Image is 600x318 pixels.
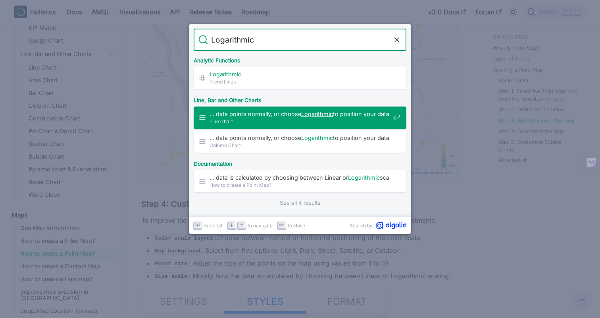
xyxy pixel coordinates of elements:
a: … data points normally, or chooseLogarithmicto position your data …Line Chart [194,107,406,129]
a: … data points normally, or chooseLogarithmicto position your data …Column Chart [194,130,406,153]
a: Search byAlgolia [350,222,406,229]
svg: Escape key [279,222,285,228]
span: Search by [350,222,373,229]
input: Search docs [208,29,392,51]
svg: Enter key [195,222,201,228]
span: … data is calculated by choosing between Linear or scaling. [210,174,390,181]
span: How to create a Point Map? [210,181,390,189]
mark: Logarithmic [301,134,333,141]
span: ​ [210,70,390,78]
div: Analytic Functions [192,51,408,67]
a: Logarithmic​Trend Lines [194,67,406,89]
svg: Arrow up [239,222,245,228]
svg: Algolia [376,222,406,229]
span: … data points normally, or choose to position your data … [210,110,390,118]
span: … data points normally, or choose to position your data … [210,134,390,142]
span: to select [204,222,223,229]
span: Column Chart [210,142,390,149]
a: See all 4 results [280,199,320,207]
a: … data is calculated by choosing between Linear orLogarithmicscaling.How to create a Point Map? [194,170,406,192]
span: Trend Lines [210,78,390,85]
mark: Logarithmic [210,71,241,78]
mark: Logarithmic [301,111,333,117]
span: to navigate [248,222,273,229]
span: to close [288,222,305,229]
svg: Arrow down [229,222,235,228]
div: Documentation [192,154,408,170]
span: Line Chart [210,118,390,125]
div: Line, Bar and Other Charts [192,91,408,107]
mark: Logarithmic [348,174,380,181]
button: Clear the query [392,35,402,45]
